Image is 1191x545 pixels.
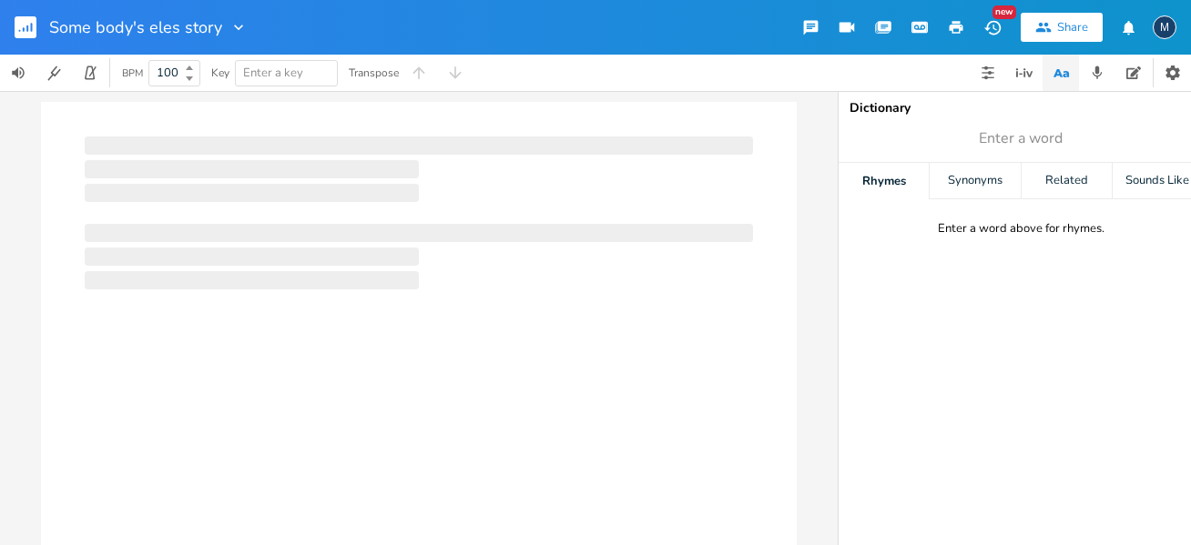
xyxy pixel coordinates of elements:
[930,163,1020,199] div: Synonyms
[1022,163,1112,199] div: Related
[122,68,143,78] div: BPM
[211,67,229,78] div: Key
[49,19,222,35] span: Some body's eles story
[1057,19,1088,35] div: Share
[839,163,929,199] div: Rhymes
[992,5,1016,19] div: New
[1021,13,1103,42] button: Share
[349,67,399,78] div: Transpose
[974,11,1011,44] button: New
[979,128,1063,149] span: Enter a word
[243,65,303,81] span: Enter a key
[1153,15,1176,39] div: Marketa
[938,221,1104,237] div: Enter a word above for rhymes.
[1153,6,1176,48] button: M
